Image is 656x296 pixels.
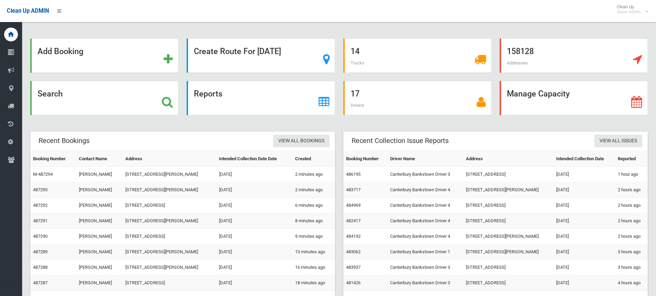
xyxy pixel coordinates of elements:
[387,182,463,198] td: Canterbury Bankstown Driver 4
[30,151,76,167] th: Booking Number
[123,275,216,291] td: [STREET_ADDRESS]
[615,275,648,291] td: 4 hours ago
[7,8,49,14] span: Clean Up ADMIN
[76,167,122,182] td: [PERSON_NAME]
[216,244,292,260] td: [DATE]
[346,234,361,239] a: 484192
[507,47,534,56] strong: 158128
[463,151,553,167] th: Address
[30,134,98,147] header: Recent Bookings
[615,198,648,213] td: 2 hours ago
[594,135,642,147] a: View All Issues
[346,249,361,254] a: 483062
[553,151,615,167] th: Intended Collection Date
[194,89,222,99] strong: Reports
[343,81,491,115] a: 17 Drivers
[387,275,463,291] td: Canterbury Bankstown Driver 3
[123,260,216,275] td: [STREET_ADDRESS][PERSON_NAME]
[216,151,292,167] th: Intended Collection Date Date
[292,275,335,291] td: 18 minutes ago
[216,213,292,229] td: [DATE]
[343,151,387,167] th: Booking Number
[553,244,615,260] td: [DATE]
[615,167,648,182] td: 1 hour ago
[387,167,463,182] td: Canterbury Bankstown Driver 3
[76,213,122,229] td: [PERSON_NAME]
[463,229,553,244] td: [STREET_ADDRESS][PERSON_NAME]
[613,4,647,14] span: Clean Up
[76,182,122,198] td: [PERSON_NAME]
[216,260,292,275] td: [DATE]
[123,182,216,198] td: [STREET_ADDRESS][PERSON_NAME]
[507,60,528,65] span: Addresses
[346,265,361,270] a: 483937
[500,81,648,115] a: Manage Capacity
[76,244,122,260] td: [PERSON_NAME]
[346,218,361,223] a: 482417
[351,60,364,65] span: Trucks
[346,203,361,208] a: 484969
[615,213,648,229] td: 2 hours ago
[615,182,648,198] td: 2 hours ago
[463,260,553,275] td: [STREET_ADDRESS]
[615,260,648,275] td: 3 hours ago
[123,244,216,260] td: [STREET_ADDRESS][PERSON_NAME]
[76,275,122,291] td: [PERSON_NAME]
[187,39,335,73] a: Create Route For [DATE]
[123,213,216,229] td: [STREET_ADDRESS][PERSON_NAME]
[292,244,335,260] td: 13 minutes ago
[553,275,615,291] td: [DATE]
[292,167,335,182] td: 2 minutes ago
[387,244,463,260] td: Canterbury Bankstown Driver 1
[33,203,48,208] a: 487292
[292,198,335,213] td: 6 minutes ago
[387,151,463,167] th: Driver Name
[33,234,48,239] a: 487290
[76,151,122,167] th: Contact Name
[463,198,553,213] td: [STREET_ADDRESS]
[500,39,648,73] a: 158128 Addresses
[33,172,53,177] a: M-487294
[38,89,63,99] strong: Search
[216,182,292,198] td: [DATE]
[507,89,570,99] strong: Manage Capacity
[292,260,335,275] td: 16 minutes ago
[346,280,361,285] a: 481426
[30,81,178,115] a: Search
[387,229,463,244] td: Canterbury Bankstown Driver 4
[216,198,292,213] td: [DATE]
[76,229,122,244] td: [PERSON_NAME]
[292,182,335,198] td: 2 minutes ago
[615,244,648,260] td: 3 hours ago
[463,244,553,260] td: [STREET_ADDRESS][PERSON_NAME]
[343,134,457,147] header: Recent Collection Issue Reports
[351,89,360,99] strong: 17
[33,218,48,223] a: 487291
[463,275,553,291] td: [STREET_ADDRESS]
[351,103,364,108] span: Drivers
[216,229,292,244] td: [DATE]
[351,47,360,56] strong: 14
[292,229,335,244] td: 9 minutes ago
[553,198,615,213] td: [DATE]
[553,260,615,275] td: [DATE]
[38,47,83,56] strong: Add Booking
[123,151,216,167] th: Address
[463,167,553,182] td: [STREET_ADDRESS]
[387,198,463,213] td: Canterbury Bankstown Driver 4
[292,213,335,229] td: 8 minutes ago
[553,167,615,182] td: [DATE]
[33,187,48,192] a: 487293
[553,229,615,244] td: [DATE]
[216,275,292,291] td: [DATE]
[30,39,178,73] a: Add Booking
[387,213,463,229] td: Canterbury Bankstown Driver 4
[194,47,281,56] strong: Create Route For [DATE]
[33,280,48,285] a: 487287
[216,167,292,182] td: [DATE]
[617,9,641,14] small: Super Admin
[346,172,361,177] a: 486195
[615,151,648,167] th: Reported
[553,182,615,198] td: [DATE]
[76,198,122,213] td: [PERSON_NAME]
